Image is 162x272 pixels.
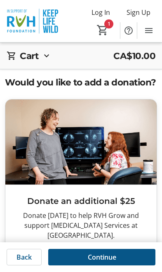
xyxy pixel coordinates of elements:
[120,22,137,39] button: Help
[5,99,157,184] img: Donate an additional $25
[12,211,150,240] div: Donate [DATE] to help RVH Grow and support [MEDICAL_DATA] Services at [GEOGRAPHIC_DATA].
[127,7,150,17] span: Sign Up
[16,252,32,262] span: Back
[92,7,110,17] span: Log In
[141,22,157,39] button: Menu
[5,6,60,37] img: RVH Foundation's Logo
[88,252,116,262] span: Continue
[48,249,155,265] button: Continue
[7,249,42,265] button: Back
[85,6,117,19] button: Log In
[5,76,157,89] h2: Would you like to add a donation?
[113,49,155,62] span: CA$10.00
[20,49,38,62] h2: Cart
[12,195,150,207] h3: Donate an additional $25
[95,23,110,38] button: Cart
[120,6,157,19] button: Sign Up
